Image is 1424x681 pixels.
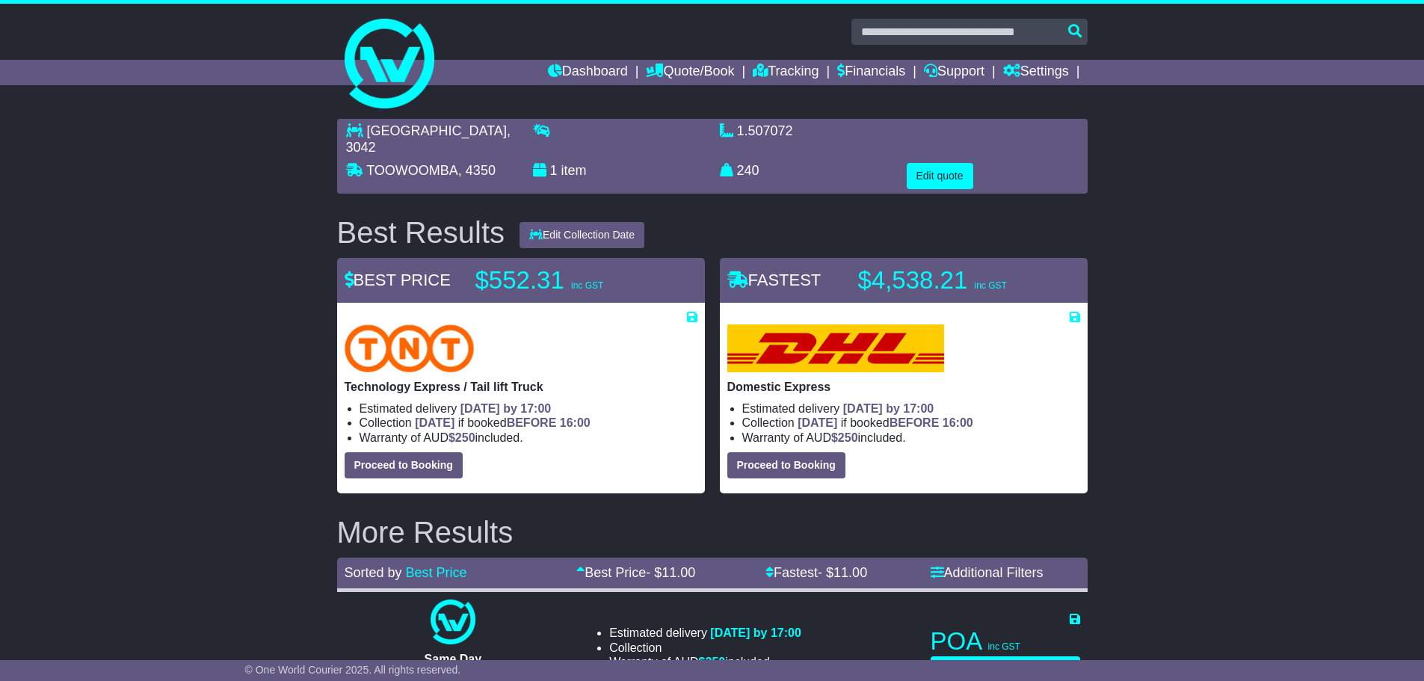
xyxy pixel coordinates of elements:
p: $552.31 [475,265,662,295]
a: Fastest- $11.00 [765,565,867,580]
span: TOOWOOMBA [366,163,458,178]
span: 16:00 [943,416,973,429]
span: - $ [818,565,867,580]
span: $ [699,656,726,668]
span: 11.00 [833,565,867,580]
span: [DATE] by 17:00 [843,402,934,415]
button: Edit Collection Date [520,222,644,248]
button: Proceed to Booking [727,452,845,478]
p: $4,538.21 [858,265,1045,295]
span: item [561,163,587,178]
span: Sorted by [345,565,402,580]
span: 250 [455,431,475,444]
li: Collection [742,416,1080,430]
li: Warranty of AUD included. [742,431,1080,445]
li: Estimated delivery [609,626,801,640]
div: Best Results [330,216,513,249]
span: [DATE] [415,416,454,429]
span: inc GST [571,280,603,291]
p: Technology Express / Tail lift Truck [345,380,697,394]
button: Edit quote [907,163,973,189]
li: Collection [360,416,697,430]
p: Domestic Express [727,380,1080,394]
span: 1 [550,163,558,178]
a: Tracking [753,60,819,85]
span: - $ [646,565,695,580]
a: Quote/Book [646,60,734,85]
img: One World Courier: Same Day Nationwide(quotes take 0.5-1 hour) [431,600,475,644]
span: [GEOGRAPHIC_DATA] [367,123,507,138]
span: 250 [838,431,858,444]
span: FASTEST [727,271,822,289]
span: 1.507072 [737,123,793,138]
span: BEST PRICE [345,271,451,289]
span: , 3042 [346,123,511,155]
img: TNT Domestic: Technology Express / Tail lift Truck [345,324,475,372]
span: $ [831,431,858,444]
a: Best Price- $11.00 [576,565,695,580]
span: $ [449,431,475,444]
li: Collection [609,641,801,655]
li: Estimated delivery [742,401,1080,416]
span: [DATE] by 17:00 [710,626,801,639]
span: 16:00 [560,416,591,429]
button: Proceed to Booking [345,452,463,478]
p: POA [931,626,1080,656]
span: inc GST [974,280,1006,291]
a: Settings [1003,60,1069,85]
a: Additional Filters [931,565,1044,580]
span: 250 [706,656,726,668]
a: Best Price [406,565,467,580]
h2: More Results [337,516,1088,549]
span: [DATE] by 17:00 [460,402,552,415]
span: , 4350 [458,163,496,178]
li: Warranty of AUD included. [609,655,801,669]
span: inc GST [988,641,1020,652]
img: DHL: Domestic Express [727,324,944,372]
a: Dashboard [548,60,628,85]
span: BEFORE [507,416,557,429]
span: if booked [798,416,973,429]
li: Warranty of AUD included. [360,431,697,445]
span: © One World Courier 2025. All rights reserved. [245,664,461,676]
a: Support [924,60,984,85]
span: [DATE] [798,416,837,429]
li: Estimated delivery [360,401,697,416]
a: Financials [837,60,905,85]
span: 240 [737,163,759,178]
span: if booked [415,416,590,429]
span: 11.00 [662,565,695,580]
span: BEFORE [890,416,940,429]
